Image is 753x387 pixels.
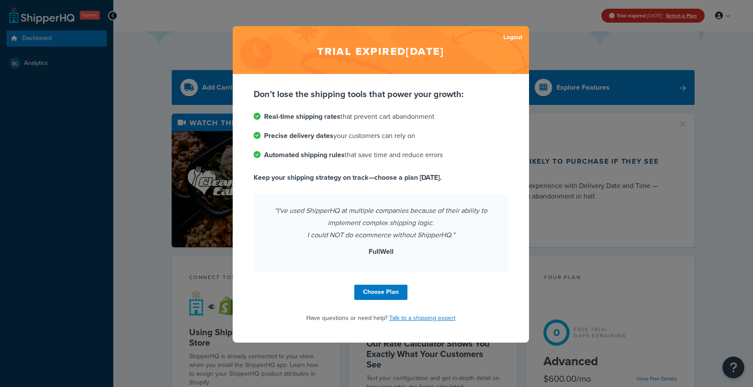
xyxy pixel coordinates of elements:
[264,111,340,121] strong: Real-time shipping rates
[233,26,529,74] h2: Trial expired [DATE]
[254,111,508,123] li: that prevent cart abandonment
[389,313,455,323] a: Talk to a shipping expert
[254,88,508,100] p: Don’t lose the shipping tools that power your growth:
[254,312,508,324] p: Have questions or need help?
[503,31,522,44] a: Logout
[254,130,508,142] li: your customers can rely on
[254,172,508,184] p: Keep your shipping strategy on track—choose a plan [DATE].
[254,149,508,161] li: that save time and reduce errors
[264,131,333,141] strong: Precise delivery dates
[264,246,498,258] p: FullWell
[264,150,345,160] strong: Automated shipping rules
[354,285,407,300] a: Choose Plan
[264,205,498,241] p: “I've used ShipperHQ at multiple companies because of their ability to implement complex shipping...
